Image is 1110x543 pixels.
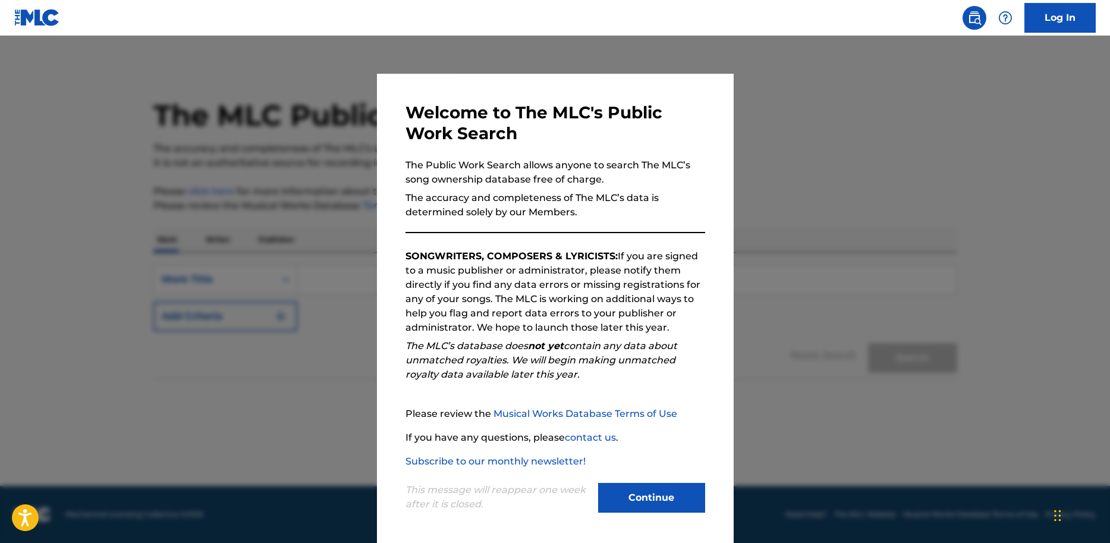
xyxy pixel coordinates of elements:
strong: not yet [528,340,564,351]
p: Please review the [405,407,705,421]
p: The Public Work Search allows anyone to search The MLC’s song ownership database free of charge. [405,158,705,187]
div: Help [993,6,1017,30]
p: If you have any questions, please . [405,431,705,445]
strong: SONGWRITERS, COMPOSERS & LYRICISTS: [405,250,618,262]
a: Musical Works Database Terms of Use [493,408,677,419]
h3: Welcome to The MLC's Public Work Search [405,102,705,144]
a: Subscribe to our monthly newsletter! [405,456,586,467]
iframe: Chat Widget [1051,486,1110,543]
a: Public Search [963,6,986,30]
img: MLC Logo [14,9,60,26]
button: Continue [598,483,705,513]
em: The MLC’s database does contain any data about unmatched royalties. We will begin making unmatche... [405,340,677,380]
img: search [967,11,982,25]
p: This message will reappear one week after it is closed. [405,483,591,511]
p: If you are signed to a music publisher or administrator, please notify them directly if you find ... [405,249,705,335]
img: help [998,11,1012,25]
a: contact us [565,432,616,443]
p: The accuracy and completeness of The MLC’s data is determined solely by our Members. [405,191,705,219]
div: Drag [1054,498,1061,533]
a: Log In [1024,3,1096,33]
